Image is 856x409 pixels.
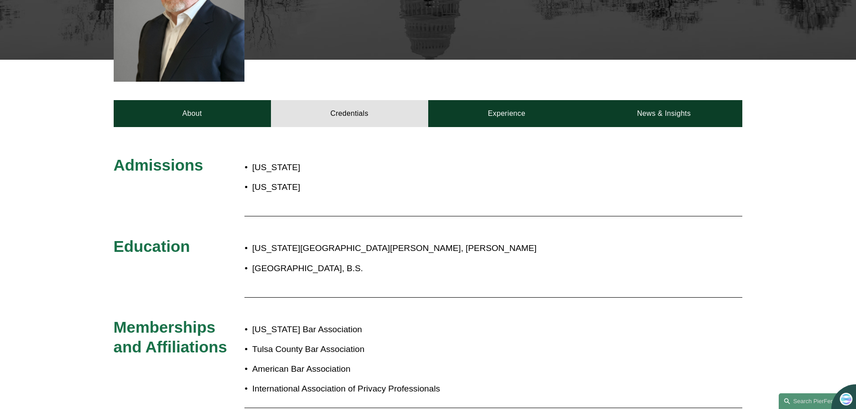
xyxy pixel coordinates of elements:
p: American Bar Association [252,361,664,377]
p: [US_STATE] [252,160,480,176]
a: Credentials [271,100,428,127]
a: Search this site [779,393,842,409]
p: Tulsa County Bar Association [252,342,664,357]
p: International Association of Privacy Professionals [252,381,664,397]
a: Experience [428,100,585,127]
a: News & Insights [585,100,742,127]
span: Memberships and Affiliations [114,318,227,356]
p: [US_STATE][GEOGRAPHIC_DATA][PERSON_NAME], [PERSON_NAME] [252,241,664,256]
a: About [114,100,271,127]
p: [US_STATE] Bar Association [252,322,664,338]
p: [GEOGRAPHIC_DATA], B.S. [252,261,664,277]
span: Education [114,237,190,255]
p: [US_STATE] [252,180,480,195]
span: Admissions [114,156,203,174]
